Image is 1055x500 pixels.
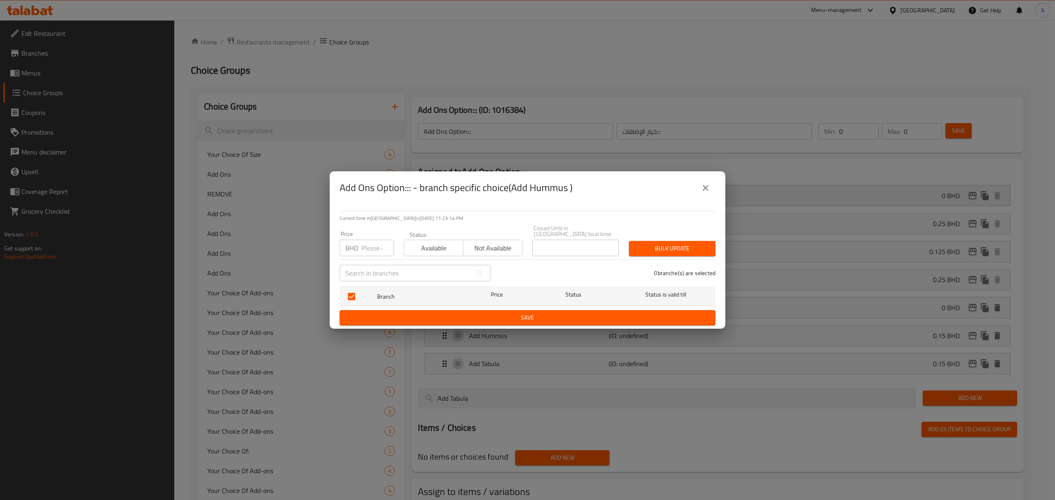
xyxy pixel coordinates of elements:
button: Not available [463,240,522,256]
p: Current time in [GEOGRAPHIC_DATA] is [DATE] 11:23:14 PM [340,215,715,222]
button: Save [340,310,715,325]
input: Search in branches [340,265,471,281]
span: Status is valid till [623,290,709,300]
span: Bulk update [635,243,709,254]
span: Branch [377,292,463,302]
input: Please enter price [361,240,394,256]
span: Save [346,313,709,323]
span: Status [531,290,617,300]
p: BHD [345,243,358,253]
span: Price [469,290,524,300]
h2: Add Ons Option::: - branch specific choice(Add Hummus ) [340,181,572,194]
span: Not available [467,242,519,254]
p: 0 branche(s) are selected [654,269,715,277]
button: close [696,178,715,198]
button: Available [404,240,463,256]
span: Available [408,242,460,254]
button: Bulk update [629,241,715,256]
